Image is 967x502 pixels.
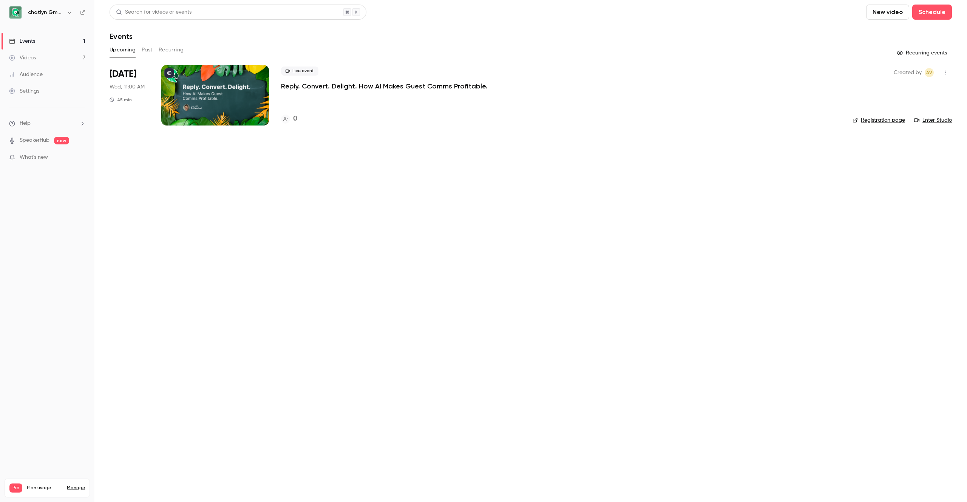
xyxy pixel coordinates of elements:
span: [DATE] [110,68,136,80]
h4: 0 [293,114,297,124]
a: Enter Studio [914,116,952,124]
img: chatlyn GmbH [9,6,22,19]
div: Audience [9,71,43,78]
span: What's new [20,153,48,161]
h6: chatlyn GmbH [28,9,63,16]
button: Schedule [912,5,952,20]
button: Past [142,44,153,56]
div: Sep 17 Wed, 11:00 AM (Europe/Vienna) [110,65,149,125]
span: AV [926,68,932,77]
h1: Events [110,32,133,41]
span: Created by [894,68,922,77]
span: Wed, 11:00 AM [110,83,145,91]
a: Reply. Convert. Delight. How AI Makes Guest Comms Profitable. [281,82,488,91]
span: new [54,137,69,144]
div: 45 min [110,97,132,103]
span: Plan usage [27,485,62,491]
a: Registration page [853,116,905,124]
div: Events [9,37,35,45]
div: Settings [9,87,39,95]
div: Videos [9,54,36,62]
span: Alvaro Villardon [925,68,934,77]
button: New video [866,5,909,20]
button: Recurring events [893,47,952,59]
div: Search for videos or events [116,8,192,16]
a: SpeakerHub [20,136,49,144]
a: 0 [281,114,297,124]
span: Pro [9,483,22,493]
button: Upcoming [110,44,136,56]
a: Manage [67,485,85,491]
span: Live event [281,67,318,76]
button: Recurring [159,44,184,56]
li: help-dropdown-opener [9,119,85,127]
span: Help [20,119,31,127]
